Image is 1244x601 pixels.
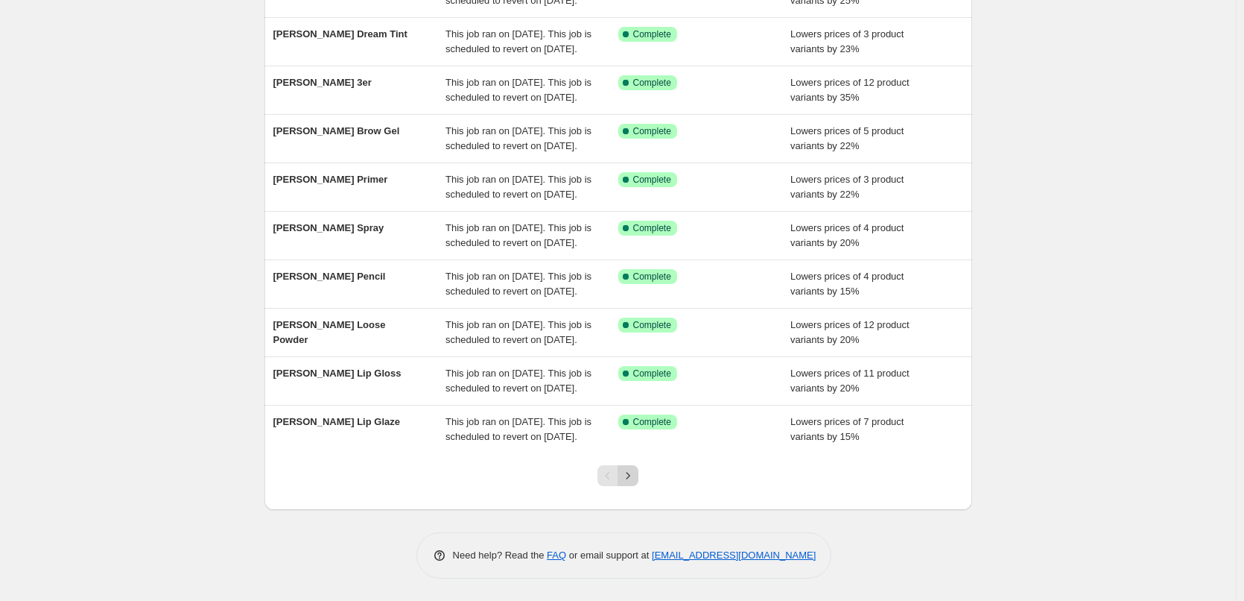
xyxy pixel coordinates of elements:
span: [PERSON_NAME] Loose Powder [273,319,386,345]
span: [PERSON_NAME] Brow Gel [273,125,400,136]
span: Complete [633,368,671,380]
span: or email support at [566,550,652,561]
span: Lowers prices of 4 product variants by 20% [790,222,904,248]
span: Complete [633,416,671,428]
span: Complete [633,125,671,137]
span: This job ran on [DATE]. This job is scheduled to revert on [DATE]. [445,368,591,394]
span: Complete [633,28,671,40]
span: This job ran on [DATE]. This job is scheduled to revert on [DATE]. [445,77,591,103]
span: Lowers prices of 12 product variants by 20% [790,319,910,345]
span: Lowers prices of 3 product variants by 22% [790,174,904,200]
span: [PERSON_NAME] Lip Glaze [273,416,400,427]
span: This job ran on [DATE]. This job is scheduled to revert on [DATE]. [445,125,591,151]
span: This job ran on [DATE]. This job is scheduled to revert on [DATE]. [445,319,591,345]
span: Lowers prices of 12 product variants by 35% [790,77,910,103]
span: This job ran on [DATE]. This job is scheduled to revert on [DATE]. [445,416,591,442]
span: Complete [633,222,671,234]
span: [PERSON_NAME] Primer [273,174,388,185]
nav: Pagination [597,465,638,486]
a: [EMAIL_ADDRESS][DOMAIN_NAME] [652,550,816,561]
span: Lowers prices of 4 product variants by 15% [790,271,904,297]
span: Complete [633,319,671,331]
button: Next [618,465,638,486]
span: Lowers prices of 11 product variants by 20% [790,368,910,394]
span: [PERSON_NAME] 3er [273,77,372,88]
span: Lowers prices of 5 product variants by 22% [790,125,904,151]
span: [PERSON_NAME] Lip Gloss [273,368,402,379]
span: This job ran on [DATE]. This job is scheduled to revert on [DATE]. [445,271,591,297]
span: This job ran on [DATE]. This job is scheduled to revert on [DATE]. [445,174,591,200]
span: [PERSON_NAME] Pencil [273,271,386,282]
span: Lowers prices of 3 product variants by 23% [790,28,904,54]
a: FAQ [547,550,566,561]
span: Need help? Read the [453,550,548,561]
span: This job ran on [DATE]. This job is scheduled to revert on [DATE]. [445,222,591,248]
span: [PERSON_NAME] Spray [273,222,384,233]
span: [PERSON_NAME] Dream Tint [273,28,407,40]
span: This job ran on [DATE]. This job is scheduled to revert on [DATE]. [445,28,591,54]
span: Complete [633,77,671,89]
span: Complete [633,271,671,283]
span: Lowers prices of 7 product variants by 15% [790,416,904,442]
span: Complete [633,174,671,186]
